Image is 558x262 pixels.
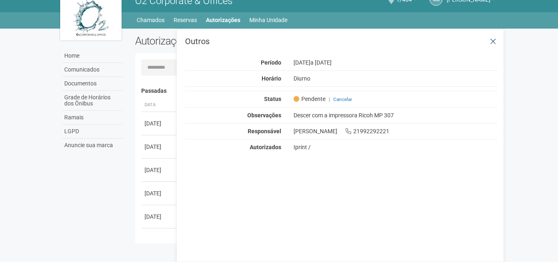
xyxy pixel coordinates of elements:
span: | [329,96,330,102]
th: Data [141,99,178,112]
a: Chamados [137,14,165,26]
a: Documentos [62,77,123,91]
a: Reservas [174,14,197,26]
a: Autorizações [206,14,240,26]
div: [DATE] [287,59,504,66]
strong: Autorizados [250,144,281,150]
h3: Outros [185,37,497,45]
strong: Horário [262,75,281,82]
div: [DATE] [145,119,175,128]
h2: Autorizações [135,35,310,47]
a: Minha Unidade [249,14,287,26]
a: Grade de Horários dos Ônibus [62,91,123,111]
strong: Responsável [248,128,281,134]
div: Iprint / [294,143,498,151]
div: [DATE] [145,213,175,221]
strong: Período [261,59,281,66]
strong: Observações [247,112,281,119]
div: [DATE] [145,143,175,151]
span: Pendente [294,95,325,103]
div: [DATE] [145,189,175,197]
a: Cancelar [333,96,352,102]
h4: Passadas [141,88,492,94]
strong: Status [264,96,281,102]
a: Anuncie sua marca [62,139,123,152]
div: [PERSON_NAME] 21992292221 [287,128,504,135]
div: Descer com a impressora Ricoh MP 307 [287,112,504,119]
a: Home [62,49,123,63]
div: [DATE] [145,236,175,244]
a: Ramais [62,111,123,125]
a: Comunicados [62,63,123,77]
span: a [DATE] [310,59,332,66]
div: Diurno [287,75,504,82]
a: LGPD [62,125,123,139]
div: [DATE] [145,166,175,174]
